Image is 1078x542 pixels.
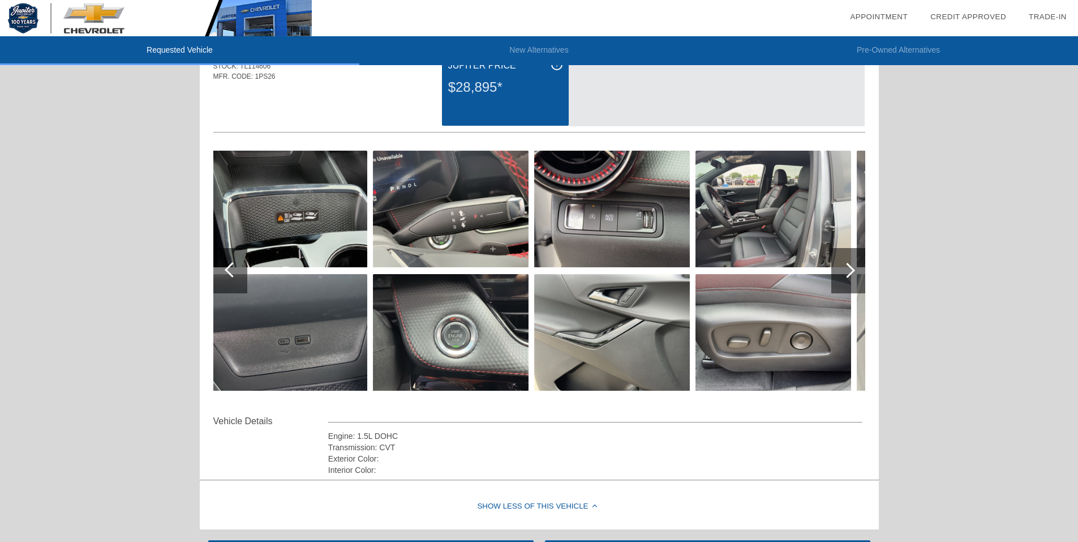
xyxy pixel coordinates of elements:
[373,274,529,391] img: image.aspx
[213,415,328,428] div: Vehicle Details
[213,99,865,117] div: Quoted on [DATE] 6:34:04 PM
[857,151,1012,267] img: image.aspx
[850,12,908,21] a: Appointment
[255,72,276,80] span: 1PS26
[719,36,1078,65] li: Pre-Owned Alternatives
[534,151,690,267] img: image.aspx
[328,442,863,453] div: Transmission: CVT
[930,12,1006,21] a: Credit Approved
[534,274,690,391] img: image.aspx
[695,274,851,391] img: image.aspx
[695,151,851,267] img: image.aspx
[328,464,863,476] div: Interior Color:
[857,274,1012,391] img: image.aspx
[1029,12,1067,21] a: Trade-In
[328,453,863,464] div: Exterior Color:
[213,72,254,80] span: MFR. CODE:
[328,430,863,442] div: Engine: 1.5L DOHC
[448,72,562,102] div: $28,895*
[200,484,879,530] div: Show Less of this Vehicle
[359,36,719,65] li: New Alternatives
[212,274,367,391] img: image.aspx
[212,151,367,267] img: image.aspx
[373,151,529,267] img: image.aspx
